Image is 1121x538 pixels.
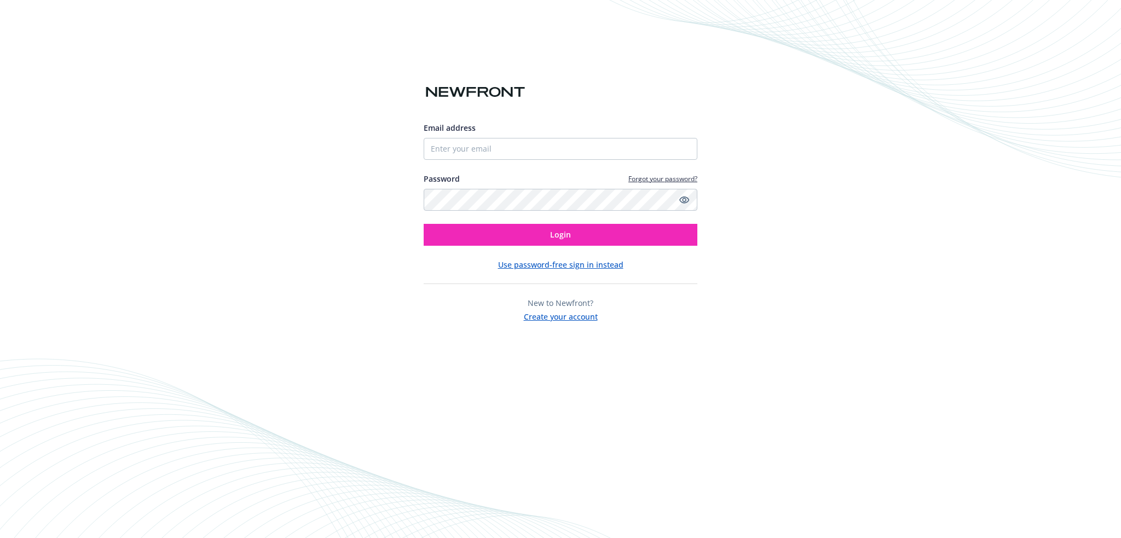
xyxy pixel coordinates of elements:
[628,174,697,183] a: Forgot your password?
[524,309,598,322] button: Create your account
[424,173,460,184] label: Password
[498,259,623,270] button: Use password-free sign in instead
[528,298,593,308] span: New to Newfront?
[424,138,697,160] input: Enter your email
[550,229,571,240] span: Login
[424,123,476,133] span: Email address
[678,193,691,206] a: Show password
[424,224,697,246] button: Login
[424,83,527,102] img: Newfront logo
[424,189,697,211] input: Enter your password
